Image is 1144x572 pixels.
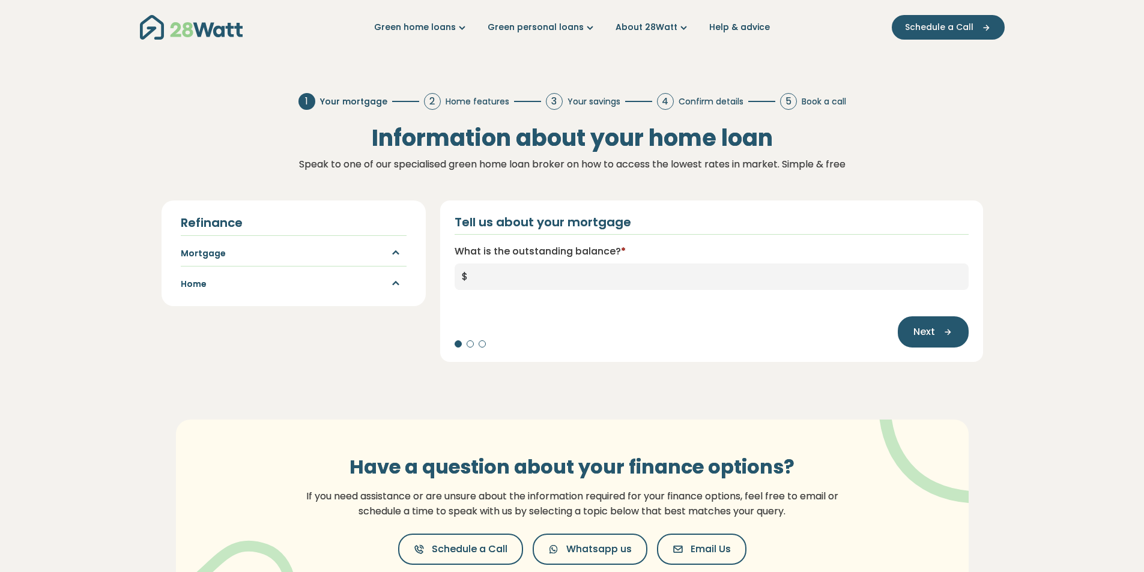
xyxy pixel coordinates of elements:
h4: Refinance [181,215,407,230]
h5: Home [181,278,207,291]
div: 5 [780,93,797,110]
div: 3 [546,93,563,110]
span: Confirm details [679,95,743,108]
div: 2 [424,93,441,110]
img: vector [848,387,1005,504]
button: Schedule a Call [398,534,523,565]
button: Whatsapp us [533,534,647,565]
span: Next [913,325,935,339]
h5: Mortgage [181,248,226,260]
button: Next [898,316,969,348]
h2: Tell us about your mortgage [455,215,631,229]
span: Your savings [567,95,620,108]
img: 28Watt [140,15,243,40]
a: Green personal loans [488,21,596,34]
a: Green home loans [374,21,468,34]
span: Schedule a Call [432,542,507,556]
button: Email Us [657,534,746,565]
span: Home features [446,95,509,108]
h2: Information about your home loan [162,124,983,152]
nav: Main navigation [140,12,1005,43]
p: Speak to one of our specialised green home loan broker on how to access the lowest rates in marke... [162,157,983,172]
span: $ [455,263,475,290]
label: What is the outstanding balance? [455,244,626,259]
a: About 28Watt [616,21,690,34]
div: 4 [657,93,674,110]
h3: Have a question about your finance options? [299,456,846,478]
span: Whatsapp us [566,542,632,556]
button: Schedule a Call [892,15,1005,40]
span: Schedule a Call [905,21,973,34]
span: Book a call [802,95,846,108]
span: Your mortgage [320,95,387,108]
div: 1 [298,93,315,110]
span: Email Us [691,542,731,556]
p: If you need assistance or are unsure about the information required for your finance options, fee... [299,489,846,519]
a: Help & advice [709,21,770,34]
